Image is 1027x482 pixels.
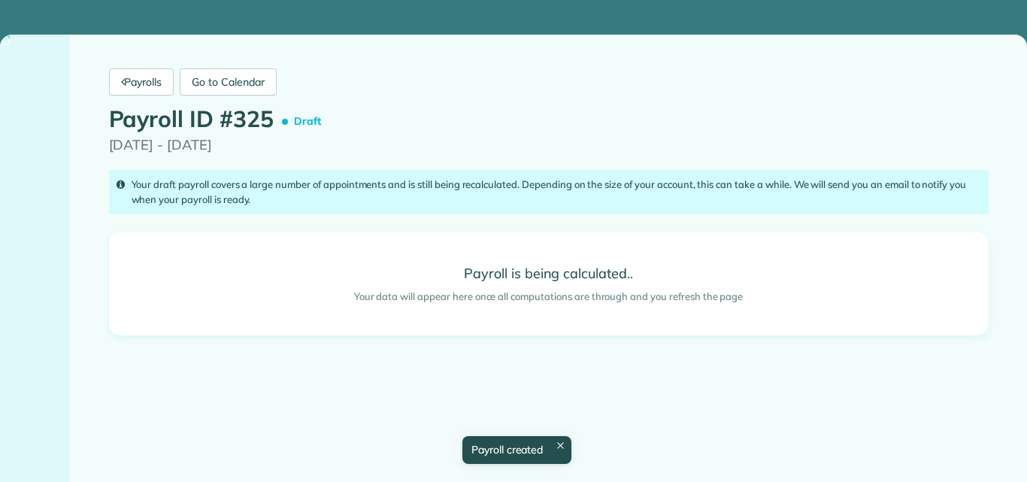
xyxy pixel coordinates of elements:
p: [DATE] - [DATE] [109,135,989,155]
a: Payrolls [109,68,174,95]
span: Draft [285,108,327,135]
a: Go to Calendar [180,68,276,95]
span: Your draft payroll covers a large number of appointments and is still being recalculated. Dependi... [132,178,967,205]
small: Your data will appear here once all computations are through and you refresh the page [140,290,958,305]
h1: Payroll ID #325 [109,107,328,135]
div: Payroll created [462,436,571,464]
div: Payroll is being calculated.. [109,232,989,335]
